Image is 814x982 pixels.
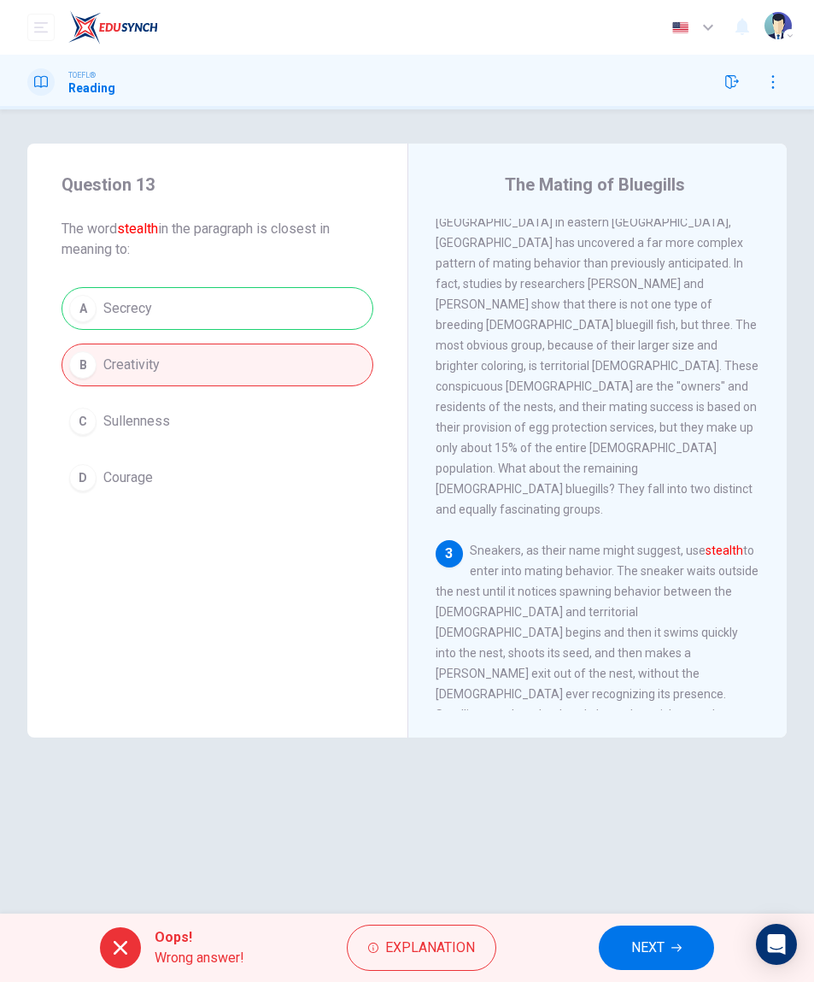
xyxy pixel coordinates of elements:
[385,936,475,960] span: Explanation
[68,69,96,81] span: TOEFL®
[631,936,665,960] span: NEXT
[764,12,792,39] img: Profile picture
[670,21,691,34] img: en
[61,219,373,260] span: The word in the paragraph is closest in meaning to:
[436,540,463,567] div: 3
[505,171,685,198] h4: The Mating of Bluegills
[155,948,244,968] span: Wrong answer!
[756,924,797,965] div: Open Intercom Messenger
[68,81,115,95] h1: Reading
[117,221,158,237] font: stealth
[27,14,55,41] button: open mobile menu
[347,925,496,971] button: Explanation
[706,544,743,557] font: stealth
[599,926,714,970] button: NEXT
[61,171,373,198] h4: Question 13
[68,10,158,44] img: EduSynch logo
[155,927,244,948] span: Oops!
